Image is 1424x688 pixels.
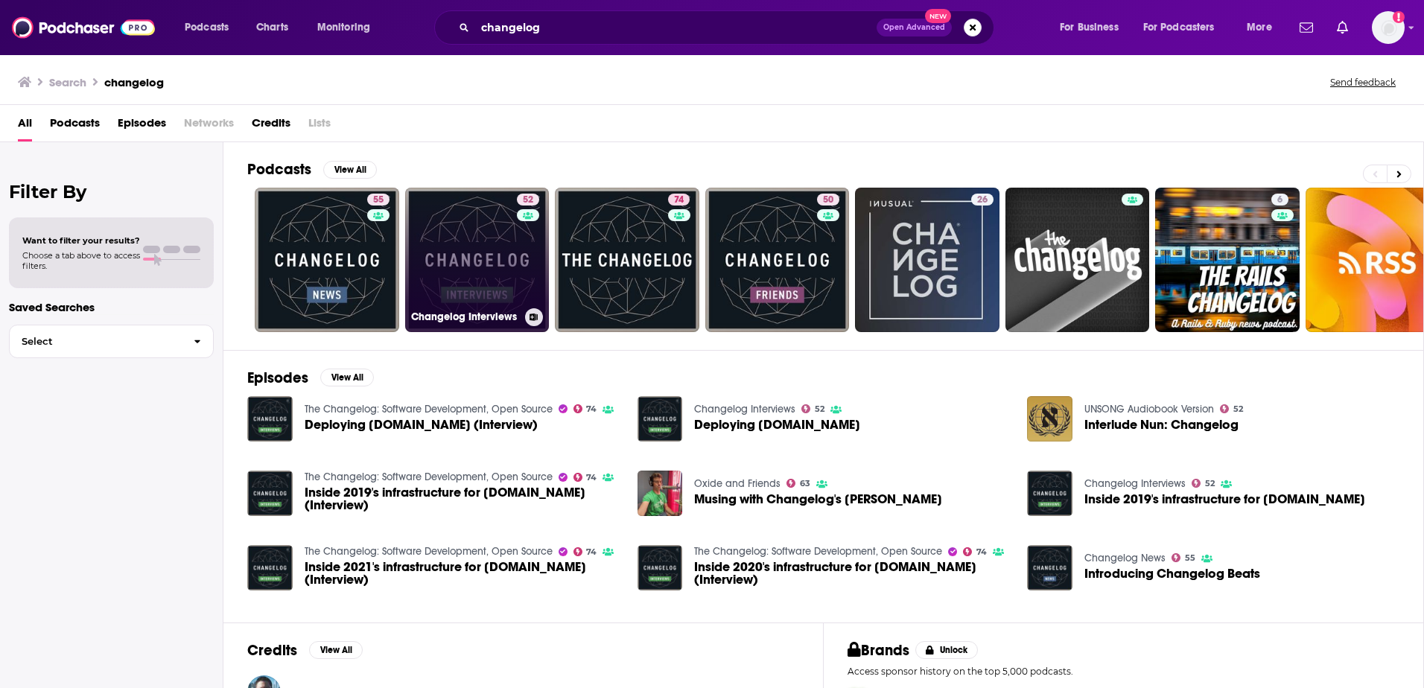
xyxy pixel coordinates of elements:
[1372,11,1405,44] span: Logged in as WE_Broadcast1
[1084,477,1186,490] a: Changelog Interviews
[638,471,683,516] a: Musing with Changelog's Adam Stacoviak
[323,161,377,179] button: View All
[586,406,597,413] span: 74
[925,9,952,23] span: New
[247,641,297,660] h2: Credits
[309,641,363,659] button: View All
[1393,11,1405,23] svg: Add a profile image
[694,545,942,558] a: The Changelog: Software Development, Open Source
[317,17,370,38] span: Monitoring
[252,111,290,141] a: Credits
[305,403,553,415] a: The Changelog: Software Development, Open Source
[22,235,140,246] span: Want to filter your results?
[1205,480,1215,487] span: 52
[573,404,597,413] a: 74
[705,188,850,332] a: 50
[976,549,987,555] span: 74
[247,396,293,442] img: Deploying Changelog.com (Interview)
[801,404,824,413] a: 52
[1084,552,1166,564] a: Changelog News
[694,561,1009,586] span: Inside 2020's infrastructure for [DOMAIN_NAME] (Interview)
[373,193,384,208] span: 55
[694,418,860,431] a: Deploying Changelog.com
[1271,194,1288,206] a: 6
[786,479,810,488] a: 63
[1060,17,1119,38] span: For Business
[367,194,390,206] a: 55
[1084,418,1239,431] span: Interlude Nun: Changelog
[305,545,553,558] a: The Changelog: Software Development, Open Source
[104,75,164,89] h3: changelog
[674,193,684,208] span: 74
[1326,76,1400,89] button: Send feedback
[18,111,32,141] a: All
[694,477,781,490] a: Oxide and Friends
[247,471,293,516] img: Inside 2019's infrastructure for Changelog.com (Interview)
[305,471,553,483] a: The Changelog: Software Development, Open Source
[1027,396,1072,442] img: Interlude Nun: Changelog
[855,188,999,332] a: 26
[22,250,140,271] span: Choose a tab above to access filters.
[694,403,795,415] a: Changelog Interviews
[50,111,100,141] a: Podcasts
[1084,403,1214,415] a: UNSONG Audiobook Version
[308,111,331,141] span: Lists
[1185,555,1195,561] span: 55
[1027,545,1072,590] img: Introducing Changelog Beats
[523,193,533,208] span: 52
[1236,16,1291,39] button: open menu
[305,418,538,431] a: Deploying Changelog.com (Interview)
[586,549,597,555] span: 74
[1372,11,1405,44] img: User Profile
[475,16,877,39] input: Search podcasts, credits, & more...
[247,16,297,39] a: Charts
[668,194,690,206] a: 74
[305,561,620,586] a: Inside 2021's infrastructure for Changelog.com (Interview)
[49,75,86,89] h3: Search
[694,418,860,431] span: Deploying [DOMAIN_NAME]
[1372,11,1405,44] button: Show profile menu
[1172,553,1195,562] a: 55
[971,194,994,206] a: 26
[1331,15,1354,40] a: Show notifications dropdown
[638,545,683,590] img: Inside 2020's infrastructure for Changelog.com (Interview)
[320,369,374,386] button: View All
[247,545,293,590] img: Inside 2021's infrastructure for Changelog.com (Interview)
[1084,493,1365,506] span: Inside 2019's infrastructure for [DOMAIN_NAME]
[573,473,597,482] a: 74
[1277,193,1282,208] span: 6
[255,188,399,332] a: 55
[977,193,988,208] span: 26
[247,160,311,179] h2: Podcasts
[1294,15,1319,40] a: Show notifications dropdown
[9,300,214,314] p: Saved Searches
[305,486,620,512] span: Inside 2019's infrastructure for [DOMAIN_NAME] (Interview)
[638,396,683,442] img: Deploying Changelog.com
[405,188,550,332] a: 52Changelog Interviews
[517,194,539,206] a: 52
[823,193,833,208] span: 50
[1084,567,1260,580] a: Introducing Changelog Beats
[411,310,519,323] h3: Changelog Interviews
[1155,188,1300,332] a: 6
[1220,404,1243,413] a: 52
[1134,16,1236,39] button: open menu
[915,641,979,659] button: Unlock
[10,337,182,346] span: Select
[9,325,214,358] button: Select
[694,493,942,506] span: Musing with Changelog's [PERSON_NAME]
[118,111,166,141] a: Episodes
[1143,17,1215,38] span: For Podcasters
[1233,406,1243,413] span: 52
[815,406,824,413] span: 52
[963,547,987,556] a: 74
[305,418,538,431] span: Deploying [DOMAIN_NAME] (Interview)
[184,111,234,141] span: Networks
